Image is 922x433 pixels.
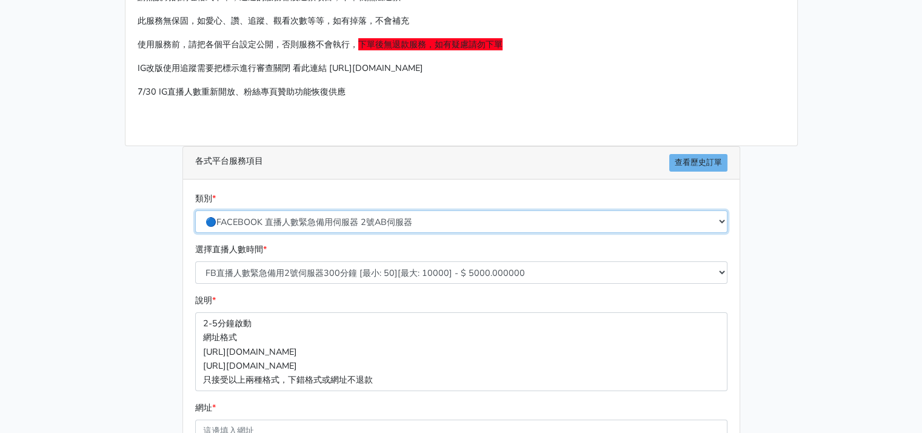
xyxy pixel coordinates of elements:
p: IG改版使用追蹤需要把標示進行審查關閉 看此連結 [URL][DOMAIN_NAME] [138,61,785,75]
p: 使用服務前，請把各個平台設定公開，否則服務不會執行， [138,38,785,52]
a: 查看歷史訂單 [669,154,727,172]
label: 類別 [195,192,216,206]
p: 2-5分鐘啟動 網址格式 [URL][DOMAIN_NAME] [URL][DOMAIN_NAME] 只接受以上兩種格式，下錯格式或網址不退款 [195,312,727,391]
p: 7/30 IG直播人數重新開放、粉絲專頁贊助功能恢復供應 [138,85,785,99]
label: 說明 [195,294,216,307]
label: 網址 [195,401,216,415]
p: 此服務無保固，如愛心、讚、追蹤、觀看次數等等，如有掉落，不會補充 [138,14,785,28]
label: 選擇直播人數時間 [195,243,267,257]
div: 各式平台服務項目 [183,147,740,180]
span: 下單後無退款服務，如有疑慮請勿下單 [358,38,503,50]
